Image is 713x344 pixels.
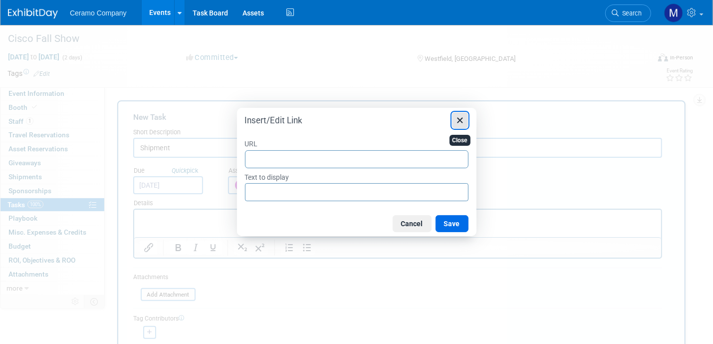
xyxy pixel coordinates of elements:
[245,137,469,150] label: URL
[605,4,651,22] a: Search
[393,215,432,232] button: Cancel
[5,4,522,14] body: Rich Text Area. Press ALT-0 for help.
[664,3,683,22] img: Mark Ries
[8,8,58,18] img: ExhibitDay
[245,115,303,126] h1: Insert/Edit Link
[452,112,469,129] button: Close
[70,9,127,17] span: Ceramo Company
[436,215,469,232] button: Save
[245,170,469,183] label: Text to display
[619,9,642,17] span: Search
